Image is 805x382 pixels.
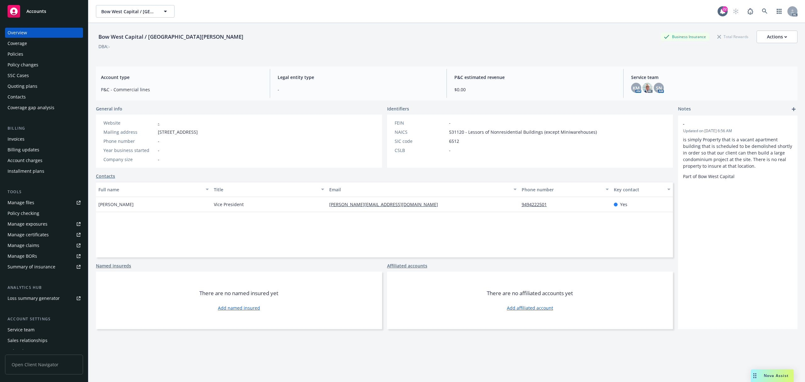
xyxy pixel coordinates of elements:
div: -Updated on [DATE] 6:56 AMis simply Property that is a vacant apartment building that is schedule... [678,115,797,185]
div: Year business started [103,147,155,154]
p: Part of Bow West Capital [683,173,792,180]
div: Contacts [8,92,26,102]
span: 6512 [449,138,459,144]
div: Manage certificates [8,230,49,240]
div: DBA: - [98,43,110,50]
a: Policy checking [5,208,83,218]
div: Manage claims [8,240,39,250]
a: Billing updates [5,145,83,155]
span: There are no affiliated accounts yet [487,289,573,297]
span: There are no named insured yet [199,289,278,297]
button: Key contact [611,182,673,197]
div: Tools [5,189,83,195]
span: P&C - Commercial lines [101,86,262,93]
a: Affiliated accounts [387,262,427,269]
div: 22 [722,6,728,12]
div: Sales relationships [8,335,47,345]
span: Identifiers [387,105,409,112]
a: Quoting plans [5,81,83,91]
div: Key contact [614,186,663,193]
span: KM [633,85,640,91]
button: Nova Assist [751,369,794,382]
a: Service team [5,325,83,335]
div: Coverage gap analysis [8,103,54,113]
div: Loss summary generator [8,293,60,303]
span: Yes [620,201,627,208]
div: Analytics hub [5,284,83,291]
div: Related accounts [8,346,44,356]
div: Full name [98,186,202,193]
span: Bow West Capital / [GEOGRAPHIC_DATA][PERSON_NAME] [101,8,156,15]
a: Policies [5,49,83,59]
button: Title [211,182,327,197]
div: Policy changes [8,60,38,70]
a: add [790,105,797,113]
div: Phone number [522,186,602,193]
a: [PERSON_NAME][EMAIL_ADDRESS][DOMAIN_NAME] [329,201,443,207]
span: Manage exposures [5,219,83,229]
a: Account charges [5,155,83,166]
span: [STREET_ADDRESS] [158,129,198,135]
div: Billing updates [8,145,39,155]
a: Overview [5,28,83,38]
div: Account charges [8,155,42,166]
div: Website [103,120,155,126]
span: Nova Assist [764,373,789,378]
div: Drag to move [751,369,759,382]
div: Billing [5,125,83,132]
div: Policy checking [8,208,39,218]
div: Invoices [8,134,25,144]
button: Email [327,182,519,197]
a: Invoices [5,134,83,144]
a: Manage files [5,198,83,208]
span: Notes [678,105,691,113]
a: Named insureds [96,262,131,269]
a: Add named insured [218,305,260,311]
div: Overview [8,28,27,38]
div: Coverage [8,38,27,48]
button: Actions [757,31,797,43]
a: Accounts [5,3,83,20]
span: - [683,121,776,127]
div: Actions [767,31,787,43]
span: Legal entity type [278,74,439,81]
a: Manage certificates [5,230,83,240]
div: Summary of insurance [8,262,55,272]
a: SSC Cases [5,70,83,81]
div: Total Rewards [714,33,752,41]
div: CSLB [395,147,447,154]
a: Add affiliated account [507,305,553,311]
span: [PERSON_NAME] [98,201,134,208]
a: 9494222501 [522,201,552,207]
span: - [158,147,159,154]
div: SSC Cases [8,70,29,81]
span: Open Client Navigator [5,355,83,374]
span: 531120 - Lessors of Nonresidential Buildings (except Miniwarehouses) [449,129,597,135]
a: Coverage gap analysis [5,103,83,113]
a: Start snowing [730,5,742,18]
a: Contacts [5,92,83,102]
div: Quoting plans [8,81,37,91]
a: Policy changes [5,60,83,70]
span: $0.00 [454,86,616,93]
p: is simply Property that is a vacant apartment building that is scheduled to be demolished shortly... [683,136,792,169]
a: Search [758,5,771,18]
div: Policies [8,49,23,59]
span: Accounts [26,9,46,14]
button: Phone number [519,182,612,197]
span: SN [656,85,662,91]
a: Manage BORs [5,251,83,261]
a: Report a Bug [744,5,757,18]
a: Manage claims [5,240,83,250]
span: Vice President [214,201,244,208]
div: Service team [8,325,35,335]
a: Related accounts [5,346,83,356]
img: photo [642,83,652,93]
a: Sales relationships [5,335,83,345]
div: Phone number [103,138,155,144]
span: - [278,86,439,93]
a: Summary of insurance [5,262,83,272]
button: Bow West Capital / [GEOGRAPHIC_DATA][PERSON_NAME] [96,5,175,18]
div: NAICS [395,129,447,135]
span: - [158,138,159,144]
